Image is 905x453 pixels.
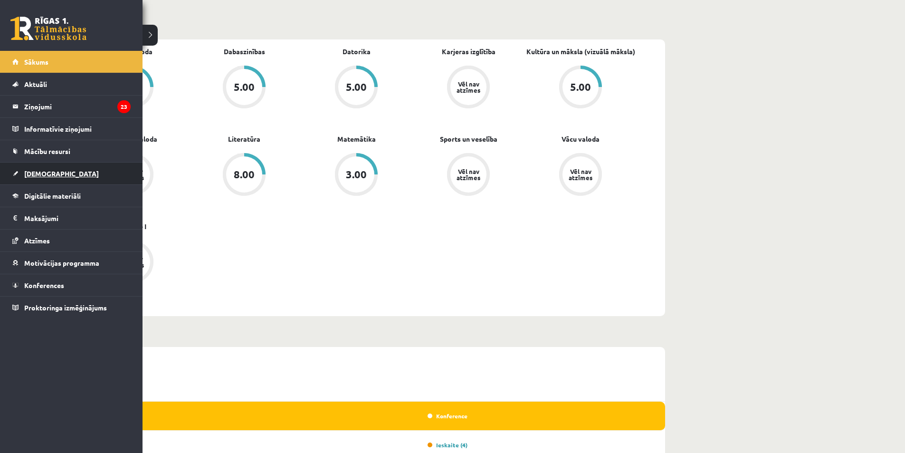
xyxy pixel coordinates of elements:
span: Konferences [24,281,64,289]
a: 8.00 [188,153,300,198]
a: Ziņojumi23 [12,96,131,117]
legend: Informatīvie ziņojumi [24,118,131,140]
div: Vēl nav atzīmes [455,168,482,181]
a: Rīgas 1. Tālmācības vidusskola [10,17,86,40]
a: 5.00 [524,66,637,110]
div: 5.00 [570,82,591,92]
a: Literatūra [228,134,260,144]
p: Mācību plāns 10.b2 klase [61,21,661,34]
a: Datorika [343,47,371,57]
a: Sākums [12,51,131,73]
a: 3.00 [300,153,412,198]
legend: Maksājumi [24,207,131,229]
a: Konferences [12,274,131,296]
span: Sākums [24,58,48,66]
a: Digitālie materiāli [12,185,131,207]
a: Karjeras izglītība [442,47,495,57]
a: Maksājumi [12,207,131,229]
a: Motivācijas programma [12,252,131,274]
div: 8.00 [234,169,255,180]
a: Vēl nav atzīmes [524,153,637,198]
span: Atzīmes [24,236,50,245]
div: 5.00 [234,82,255,92]
div: Vēl nav atzīmes [455,81,482,93]
span: [DEMOGRAPHIC_DATA] [24,169,99,178]
span: Digitālie materiāli [24,192,81,200]
span: Mācību resursi [24,147,70,155]
a: Vācu valoda [562,134,600,144]
a: Konference [428,412,467,420]
a: Dabaszinības [224,47,265,57]
span: Aktuāli [24,80,47,88]
a: Vēl nav atzīmes [412,66,524,110]
a: Mācību resursi [12,140,131,162]
a: Aktuāli [12,73,131,95]
a: Proktoringa izmēģinājums [12,297,131,318]
a: Ieskaite (4) [428,441,467,449]
i: 23 [117,100,131,113]
div: 5.00 [346,82,367,92]
div: (13.10 - 19.10) [57,347,665,373]
a: [DEMOGRAPHIC_DATA] [12,163,131,184]
div: Vēl nav atzīmes [567,168,594,181]
span: Motivācijas programma [24,259,99,267]
a: Kultūra un māksla (vizuālā māksla) [526,47,635,57]
a: Sports un veselība [440,134,497,144]
div: 3.00 [346,169,367,180]
span: Proktoringa izmēģinājums [24,303,107,312]
a: Informatīvie ziņojumi [12,118,131,140]
a: Vēl nav atzīmes [412,153,524,198]
legend: Ziņojumi [24,96,131,117]
a: Matemātika [337,134,376,144]
a: 5.00 [188,66,300,110]
a: 5.00 [300,66,412,110]
p: Nedēļa [61,328,661,341]
a: Atzīmes [12,230,131,251]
